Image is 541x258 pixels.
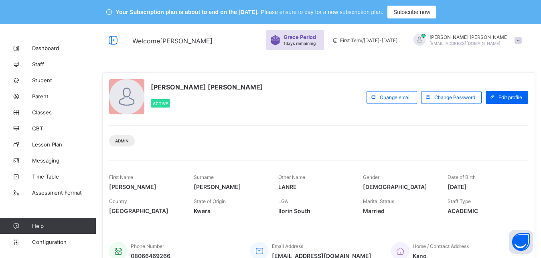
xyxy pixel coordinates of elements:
[332,37,397,43] span: session/term information
[448,198,471,204] span: Staff Type
[430,34,509,40] span: [PERSON_NAME] [PERSON_NAME]
[434,94,475,100] span: Change Password
[109,174,133,180] span: First Name
[278,174,305,180] span: Other Name
[32,141,96,148] span: Lesson Plan
[393,9,430,15] span: Subscribe now
[151,83,263,91] span: [PERSON_NAME] [PERSON_NAME]
[448,183,520,190] span: [DATE]
[115,138,129,143] span: Admin
[32,223,96,229] span: Help
[278,183,351,190] span: LANRE
[509,230,533,254] button: Open asap
[363,207,436,214] span: Married
[278,207,351,214] span: Ilorin South
[109,207,182,214] span: [GEOGRAPHIC_DATA]
[116,9,259,15] span: Your Subscription plan is about to end on the [DATE].
[32,125,96,132] span: CBT
[132,37,213,45] span: Welcome [PERSON_NAME]
[413,243,469,249] span: Home / Contract Address
[284,41,316,46] span: 1 days remaining
[278,198,288,204] span: LGA
[363,183,436,190] span: [DEMOGRAPHIC_DATA]
[109,183,182,190] span: [PERSON_NAME]
[448,174,476,180] span: Date of Birth
[32,157,96,164] span: Messaging
[380,94,411,100] span: Change email
[109,198,127,204] span: Country
[194,183,266,190] span: [PERSON_NAME]
[498,94,522,100] span: Edit profile
[405,34,526,47] div: MAHMUD-NAJIMMAHMUD
[194,207,266,214] span: Kwara
[448,207,520,214] span: ACADEMIC
[363,198,394,204] span: Marital Status
[270,35,280,45] img: sticker-purple.71386a28dfed39d6af7621340158ba97.svg
[32,45,96,51] span: Dashboard
[430,41,500,46] span: [EMAIL_ADDRESS][DOMAIN_NAME]
[32,239,96,245] span: Configuration
[194,198,226,204] span: State of Origin
[32,109,96,116] span: Classes
[131,243,164,249] span: Phone Number
[153,101,168,106] span: Active
[363,174,379,180] span: Gender
[261,9,383,15] span: Please ensure to pay for a new subscription plan.
[284,34,316,40] span: Grace Period
[32,173,96,180] span: Time Table
[32,77,96,83] span: Student
[32,93,96,100] span: Parent
[272,243,303,249] span: Email Address
[194,174,214,180] span: Surname
[32,189,96,196] span: Assessment Format
[32,61,96,67] span: Staff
